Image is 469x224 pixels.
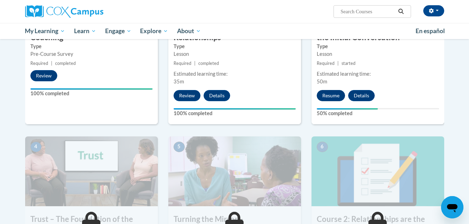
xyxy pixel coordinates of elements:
[135,23,173,39] a: Explore
[317,90,345,101] button: Resume
[105,27,131,35] span: Engage
[51,61,52,66] span: |
[340,7,396,16] input: Search Courses
[55,61,76,66] span: completed
[25,5,158,18] a: Cox Campus
[416,27,445,35] span: En español
[101,23,136,39] a: Engage
[168,136,301,206] img: Course Image
[30,90,153,97] label: 100% completed
[30,43,153,50] label: Type
[140,27,168,35] span: Explore
[174,61,191,66] span: Required
[177,27,201,35] span: About
[25,27,65,35] span: My Learning
[317,142,328,152] span: 6
[396,7,406,16] button: Search
[317,43,439,50] label: Type
[30,50,153,58] div: Pre-Course Survey
[25,136,158,206] img: Course Image
[174,90,200,101] button: Review
[174,70,296,78] div: Estimated learning time:
[74,27,96,35] span: Learn
[317,50,439,58] div: Lesson
[30,142,42,152] span: 4
[317,61,335,66] span: Required
[198,61,219,66] span: completed
[317,110,439,117] label: 50% completed
[174,108,296,110] div: Your progress
[423,5,444,16] button: Account Settings
[317,108,378,110] div: Your progress
[204,90,230,101] button: Details
[317,79,327,84] span: 50m
[174,50,296,58] div: Lesson
[317,70,439,78] div: Estimated learning time:
[337,61,339,66] span: |
[30,61,48,66] span: Required
[174,43,296,50] label: Type
[21,23,70,39] a: My Learning
[411,24,449,38] a: En español
[312,136,444,206] img: Course Image
[173,23,205,39] a: About
[15,23,455,39] div: Main menu
[174,142,185,152] span: 5
[342,61,356,66] span: started
[174,79,184,84] span: 35m
[174,110,296,117] label: 100% completed
[30,88,153,90] div: Your progress
[25,5,103,18] img: Cox Campus
[30,70,57,81] button: Review
[194,61,196,66] span: |
[348,90,375,101] button: Details
[69,23,101,39] a: Learn
[441,196,463,218] iframe: Button to launch messaging window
